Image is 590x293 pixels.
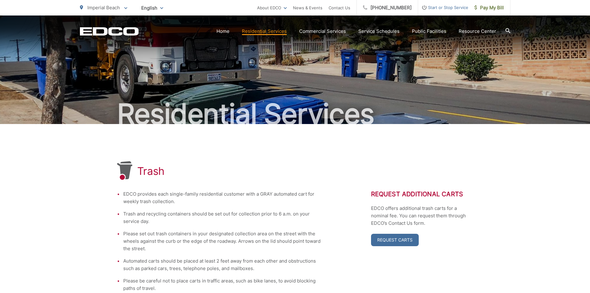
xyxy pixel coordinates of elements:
h2: Request Additional Carts [371,190,473,198]
a: Resource Center [459,28,496,35]
a: About EDCO [257,4,287,11]
a: Service Schedules [358,28,400,35]
li: Please set out trash containers in your designated collection area on the street with the wheels ... [123,230,321,252]
li: Trash and recycling containers should be set out for collection prior to 6 a.m. on your service day. [123,210,321,225]
h2: Residential Services [80,99,510,130]
li: Automated carts should be placed at least 2 feet away from each other and obstructions such as pa... [123,257,321,272]
p: EDCO offers additional trash carts for a nominal fee. You can request them through EDCO’s Contact... [371,205,473,227]
a: Contact Us [329,4,350,11]
a: Residential Services [242,28,287,35]
a: Commercial Services [299,28,346,35]
li: EDCO provides each single-family residential customer with a GRAY automated cart for weekly trash... [123,190,321,205]
h1: Trash [137,165,165,177]
span: Pay My Bill [474,4,504,11]
a: Home [216,28,229,35]
a: Request Carts [371,234,419,246]
span: Imperial Beach [87,5,120,11]
span: English [137,2,168,13]
a: News & Events [293,4,322,11]
li: Please be careful not to place carts in traffic areas, such as bike lanes, to avoid blocking path... [123,277,321,292]
a: EDCD logo. Return to the homepage. [80,27,139,36]
a: Public Facilities [412,28,446,35]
